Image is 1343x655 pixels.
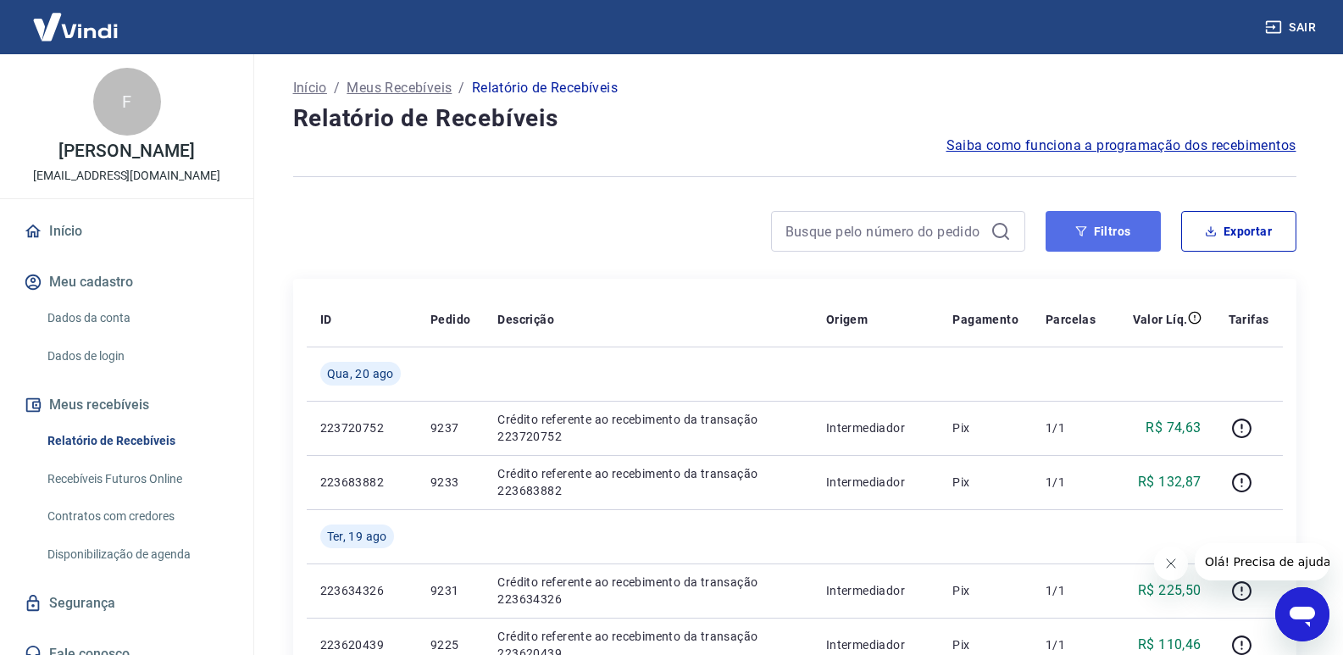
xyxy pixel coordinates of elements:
[320,636,403,653] p: 223620439
[826,474,926,491] p: Intermediador
[1046,311,1096,328] p: Parcelas
[1138,580,1201,601] p: R$ 225,50
[952,311,1018,328] p: Pagamento
[1181,211,1296,252] button: Exportar
[826,636,926,653] p: Intermediador
[952,582,1018,599] p: Pix
[826,419,926,436] p: Intermediador
[293,102,1296,136] h4: Relatório de Recebíveis
[785,219,984,244] input: Busque pelo número do pedido
[1046,211,1161,252] button: Filtros
[472,78,618,98] p: Relatório de Recebíveis
[1046,419,1096,436] p: 1/1
[41,537,233,572] a: Disponibilização de agenda
[826,311,868,328] p: Origem
[952,636,1018,653] p: Pix
[1229,311,1269,328] p: Tarifas
[430,311,470,328] p: Pedido
[327,528,387,545] span: Ter, 19 ago
[826,582,926,599] p: Intermediador
[1195,543,1329,580] iframe: Mensagem da empresa
[41,339,233,374] a: Dados de login
[41,301,233,336] a: Dados da conta
[1275,587,1329,641] iframe: Botão para abrir a janela de mensagens
[20,1,130,53] img: Vindi
[458,78,464,98] p: /
[497,574,799,608] p: Crédito referente ao recebimento da transação 223634326
[952,419,1018,436] p: Pix
[20,213,233,250] a: Início
[1046,582,1096,599] p: 1/1
[1154,547,1188,580] iframe: Fechar mensagem
[1133,311,1188,328] p: Valor Líq.
[952,474,1018,491] p: Pix
[1146,418,1201,438] p: R$ 74,63
[20,585,233,622] a: Segurança
[430,636,470,653] p: 9225
[320,311,332,328] p: ID
[430,582,470,599] p: 9231
[320,419,403,436] p: 223720752
[430,419,470,436] p: 9237
[430,474,470,491] p: 9233
[1046,474,1096,491] p: 1/1
[1138,635,1201,655] p: R$ 110,46
[41,499,233,534] a: Contratos com credores
[41,462,233,497] a: Recebíveis Futuros Online
[1138,472,1201,492] p: R$ 132,87
[497,311,554,328] p: Descrição
[33,167,220,185] p: [EMAIL_ADDRESS][DOMAIN_NAME]
[497,465,799,499] p: Crédito referente ao recebimento da transação 223683882
[347,78,452,98] a: Meus Recebíveis
[41,424,233,458] a: Relatório de Recebíveis
[20,386,233,424] button: Meus recebíveis
[497,411,799,445] p: Crédito referente ao recebimento da transação 223720752
[1046,636,1096,653] p: 1/1
[320,474,403,491] p: 223683882
[1262,12,1323,43] button: Sair
[293,78,327,98] a: Início
[946,136,1296,156] a: Saiba como funciona a programação dos recebimentos
[58,142,194,160] p: [PERSON_NAME]
[327,365,394,382] span: Qua, 20 ago
[334,78,340,98] p: /
[20,264,233,301] button: Meu cadastro
[320,582,403,599] p: 223634326
[93,68,161,136] div: F
[10,12,142,25] span: Olá! Precisa de ajuda?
